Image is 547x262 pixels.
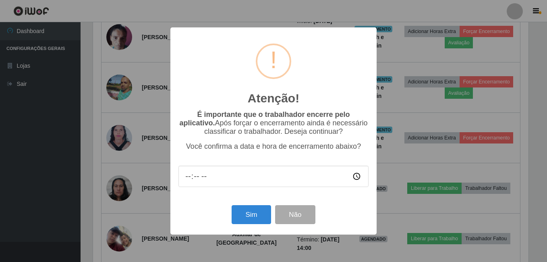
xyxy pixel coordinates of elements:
p: Após forçar o encerramento ainda é necessário classificar o trabalhador. Deseja continuar? [178,110,369,136]
button: Sim [232,205,271,224]
button: Não [275,205,315,224]
b: É importante que o trabalhador encerre pelo aplicativo. [179,110,350,127]
p: Você confirma a data e hora de encerramento abaixo? [178,142,369,151]
h2: Atenção! [248,91,299,106]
